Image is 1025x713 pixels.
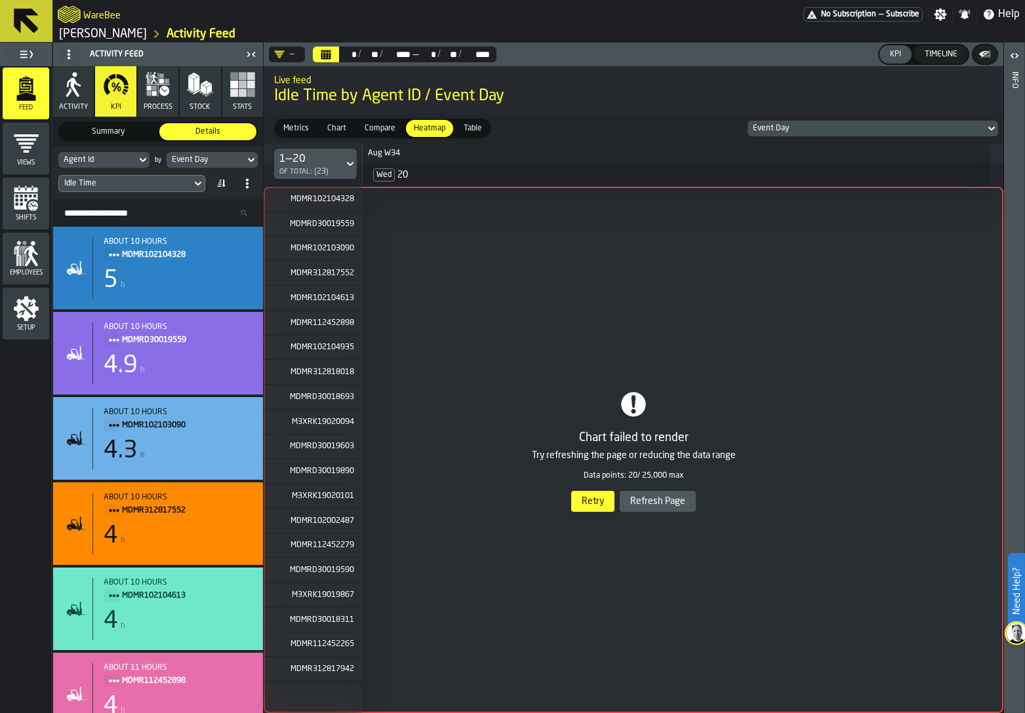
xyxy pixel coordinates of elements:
[104,663,252,672] div: about 11 hours
[458,49,462,60] div: /
[264,360,362,385] div: MDMR312818018
[821,10,876,19] span: No Subscription
[1009,554,1024,628] label: Need Help?
[355,119,405,138] label: button-switch-multi-Compare
[264,533,362,558] div: MDMR112452279
[383,49,412,60] div: Select date range
[285,615,354,625] span: MDMRD30018311
[58,175,205,192] div: DropdownMenuValue-idleTimeMs
[140,451,145,460] span: h
[104,493,252,518] div: Title
[122,588,242,603] span: MDMR102104613
[264,632,362,657] div: MDMR112452265
[167,27,235,41] a: link-to-/wh/i/1653e8cc-126b-480f-9c47-e01e76aa4a88/feed/005d0a57-fc0b-4500-9842-3456f0aceb58
[264,311,362,336] div: MDMR112452898
[281,269,354,278] span: MDMR312817552
[285,442,354,451] span: MDMRD30019603
[64,155,131,164] div: DropdownMenuValue-agentId
[53,568,263,650] div: stat-
[340,49,358,60] div: Select date range
[104,663,252,688] div: Title
[190,103,211,111] span: Stock
[60,123,157,140] div: thumb
[919,50,963,59] div: Timeline
[104,408,252,417] div: about 10 hours
[285,640,354,649] span: MDMR112452265
[274,149,357,179] div: DropdownMenuValue-1
[322,123,352,134] span: Chart
[155,157,161,164] div: by
[3,45,49,64] label: button-toggle-Toggle Full Menu
[64,179,186,188] div: DropdownMenuValue-idleTimeMs
[362,144,990,163] div: custom: Aug W34
[753,124,980,133] div: DropdownMenuValue-eventDay
[264,509,362,533] div: MDMR102002487
[3,288,49,340] li: menu Setup
[281,343,354,352] span: MDMR102104935
[104,237,252,262] div: Title
[264,583,362,607] div: M3XRK19019867
[281,294,354,303] span: MDMR102104613
[264,385,362,410] div: MDMRD30018693
[104,322,252,332] div: Start: 20/08/2025, 04:19:00 - End: 20/08/2025, 13:21:31
[3,233,49,285] li: menu Employees
[111,103,121,111] span: KPI
[264,237,362,261] div: MDMR102103090
[3,269,49,277] span: Employees
[441,49,458,60] div: Select date range
[104,578,252,587] div: Start: 20/08/2025, 04:11:03 - End: 20/08/2025, 12:20:33
[420,49,437,60] div: Select date range
[361,49,379,60] div: Select date range
[412,49,420,60] span: —
[279,151,329,167] div: 1—20
[59,27,147,41] a: link-to-/wh/i/1653e8cc-126b-480f-9c47-e01e76aa4a88
[879,45,912,64] button: button-KPI
[274,86,993,107] span: Idle Time by Agent ID / Event Day
[373,168,395,182] span: Wed
[274,119,318,138] label: button-switch-multi-Metrics
[362,163,990,187] div: day: [object Object]
[83,8,121,21] h2: Sub Title
[458,123,487,134] span: Table
[104,353,138,379] div: 4.9
[144,103,172,111] span: process
[397,170,408,180] span: 20
[437,49,441,60] div: /
[281,220,354,229] span: MDMRD30019559
[264,261,362,286] div: MDMR312817552
[285,541,354,550] span: MDMR112452279
[53,312,263,395] div: stat-
[274,73,993,86] h2: Sub Title
[264,336,362,360] div: MDMR102104935
[242,47,260,62] label: button-toggle-Close me
[264,607,362,632] div: MDMRD30018311
[140,366,145,375] span: h
[58,3,81,26] a: logo-header
[879,10,883,19] span: —
[281,393,354,402] span: MDMRD30018693
[285,417,354,427] span: M3XRK19020094
[122,333,242,347] span: MDMRD30019559
[1005,45,1024,69] label: button-toggle-Open
[56,44,242,65] div: Activity Feed
[953,8,976,21] label: button-toggle-Notifications
[162,126,254,138] span: Details
[278,123,314,134] span: Metrics
[803,7,923,22] a: link-to-/wh/i/1653e8cc-126b-480f-9c47-e01e76aa4a88/pricing/
[380,49,383,60] div: /
[914,45,968,64] button: button-Timeline
[58,152,150,168] div: DropdownMenuValue-agentId
[104,523,118,549] div: 4
[405,119,454,138] label: button-switch-multi-Heatmap
[122,674,242,688] span: MDMR112452898
[3,324,49,332] span: Setup
[53,397,263,480] div: stat-
[53,482,263,565] div: stat-
[53,227,263,309] div: stat-
[122,418,242,433] span: MDMR102103090
[1010,69,1019,710] div: Info
[281,244,354,253] span: MDMR102103090
[885,50,906,59] div: KPI
[104,237,252,246] div: Start: 20/08/2025, 04:05:04 - End: 20/08/2025, 12:20:34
